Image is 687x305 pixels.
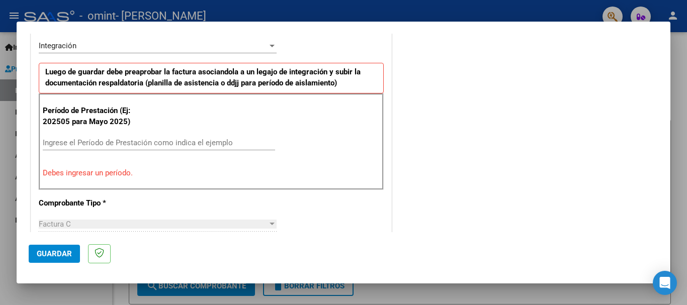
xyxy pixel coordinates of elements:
div: Open Intercom Messenger [653,271,677,295]
button: Guardar [29,245,80,263]
p: Período de Prestación (Ej: 202505 para Mayo 2025) [43,105,144,128]
p: Debes ingresar un período. [43,167,380,179]
strong: Luego de guardar debe preaprobar la factura asociandola a un legajo de integración y subir la doc... [45,67,361,88]
span: Guardar [37,249,72,258]
p: Comprobante Tipo * [39,197,142,209]
span: Factura C [39,220,71,229]
span: Integración [39,41,76,50]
